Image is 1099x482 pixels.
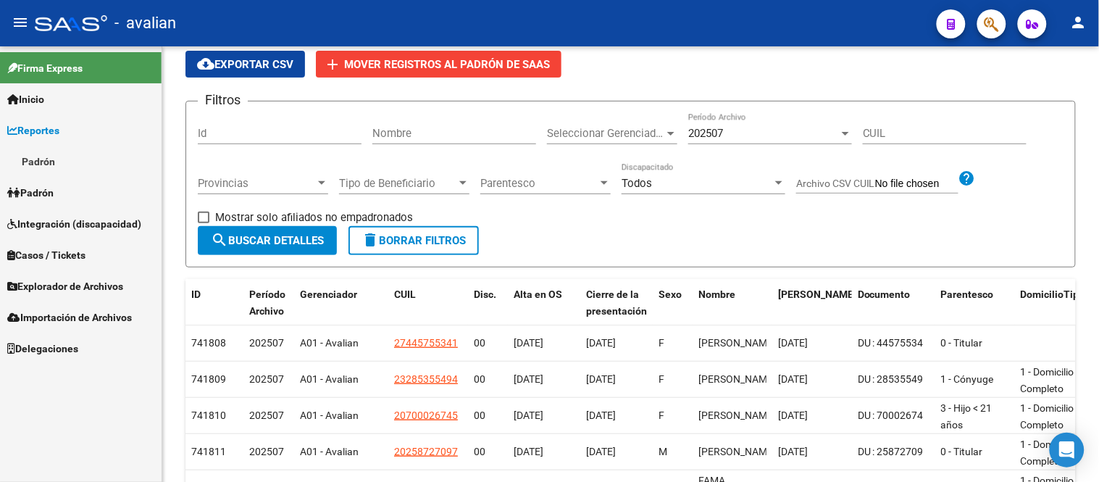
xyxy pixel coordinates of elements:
span: 741811 [191,446,226,457]
span: Nombre [698,288,735,300]
div: 00 [474,335,502,352]
span: [PERSON_NAME] [698,373,776,385]
datatable-header-cell: Fecha Nac. [772,279,852,327]
span: F [659,410,664,421]
span: ID [191,288,201,300]
span: 202507 [249,337,284,349]
span: 1 - Domicilio Completo [1021,402,1074,431]
datatable-header-cell: CUIL [388,279,468,327]
span: Importación de Archivos [7,309,132,325]
mat-icon: delete [362,231,379,249]
span: [DATE] [778,410,808,421]
button: Mover registros al PADRÓN de SAAS [316,51,561,78]
span: [DATE] [586,337,616,349]
span: [DATE] [778,373,808,385]
span: Padrón [7,185,54,201]
span: DU : 70002674 [858,410,924,421]
mat-icon: menu [12,14,29,31]
datatable-header-cell: Disc. [468,279,508,327]
span: [DATE] [514,337,543,349]
span: Sexo [659,288,682,300]
span: Cierre de la presentación [586,288,647,317]
mat-icon: person [1070,14,1087,31]
input: Archivo CSV CUIL [875,178,958,191]
span: [DATE] [514,446,543,457]
datatable-header-cell: Cierre de la presentación [580,279,653,327]
span: 20258727097 [394,446,458,457]
span: 23285355494 [394,373,458,385]
span: Provincias [198,177,315,190]
span: A01 - Avalian [300,373,359,385]
span: [PERSON_NAME] [698,337,776,349]
span: [DATE] [514,373,543,385]
span: F [659,373,664,385]
span: Mover registros al PADRÓN de SAAS [344,58,550,71]
button: Exportar CSV [185,51,305,78]
span: Exportar CSV [197,58,293,71]
mat-icon: help [958,170,976,187]
span: 1 - Domicilio Completo [1021,366,1074,394]
button: Borrar Filtros [348,226,479,255]
span: [PERSON_NAME] [698,410,776,421]
span: DomicilioTipo [1021,288,1085,300]
span: 0 - Titular [941,337,983,349]
span: Gerenciador [300,288,357,300]
span: [DATE] [586,410,616,421]
span: [DATE] [778,446,808,457]
datatable-header-cell: Documento [852,279,935,327]
span: Seleccionar Gerenciador [547,127,664,140]
span: 741810 [191,410,226,421]
h3: Filtros [198,90,248,110]
datatable-header-cell: Nombre [693,279,772,327]
span: [DATE] [586,373,616,385]
span: 0 - Titular [941,446,983,457]
span: Delegaciones [7,341,78,357]
span: Mostrar solo afiliados no empadronados [215,209,413,226]
div: Open Intercom Messenger [1050,433,1085,468]
span: 202507 [249,446,284,457]
span: A01 - Avalian [300,410,359,421]
span: 202507 [688,127,723,140]
span: - avalian [114,7,176,39]
span: Integración (discapacidad) [7,216,141,232]
span: 27445755341 [394,337,458,349]
datatable-header-cell: Parentesco [935,279,1015,327]
datatable-header-cell: DomicilioTipo [1015,279,1095,327]
div: 00 [474,407,502,424]
span: Parentesco [480,177,598,190]
span: F [659,337,664,349]
span: Archivo CSV CUIL [796,178,875,189]
span: 1 - Domicilio Completo [1021,439,1074,467]
span: Período Archivo [249,288,285,317]
span: [DATE] [586,446,616,457]
span: A01 - Avalian [300,337,359,349]
div: 00 [474,444,502,460]
span: [PERSON_NAME]. [778,288,859,300]
span: 202507 [249,410,284,421]
span: [DATE] [514,410,543,421]
span: Todos [622,177,652,190]
span: Buscar Detalles [211,234,324,247]
span: 741809 [191,373,226,385]
span: DU : 25872709 [858,446,924,457]
mat-icon: search [211,231,228,249]
datatable-header-cell: Sexo [653,279,693,327]
datatable-header-cell: ID [185,279,243,327]
span: Explorador de Archivos [7,278,123,294]
span: 1 - Cónyuge [941,373,994,385]
div: 00 [474,371,502,388]
span: Casos / Tickets [7,247,85,263]
span: DU : 44575534 [858,337,924,349]
mat-icon: add [324,56,341,73]
span: A01 - Avalian [300,446,359,457]
datatable-header-cell: Período Archivo [243,279,294,327]
button: Buscar Detalles [198,226,337,255]
span: Inicio [7,91,44,107]
span: 20700026745 [394,410,458,421]
span: CUIL [394,288,416,300]
span: Firma Express [7,60,83,76]
span: 202507 [249,373,284,385]
span: Alta en OS [514,288,562,300]
span: Disc. [474,288,496,300]
span: 741808 [191,337,226,349]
